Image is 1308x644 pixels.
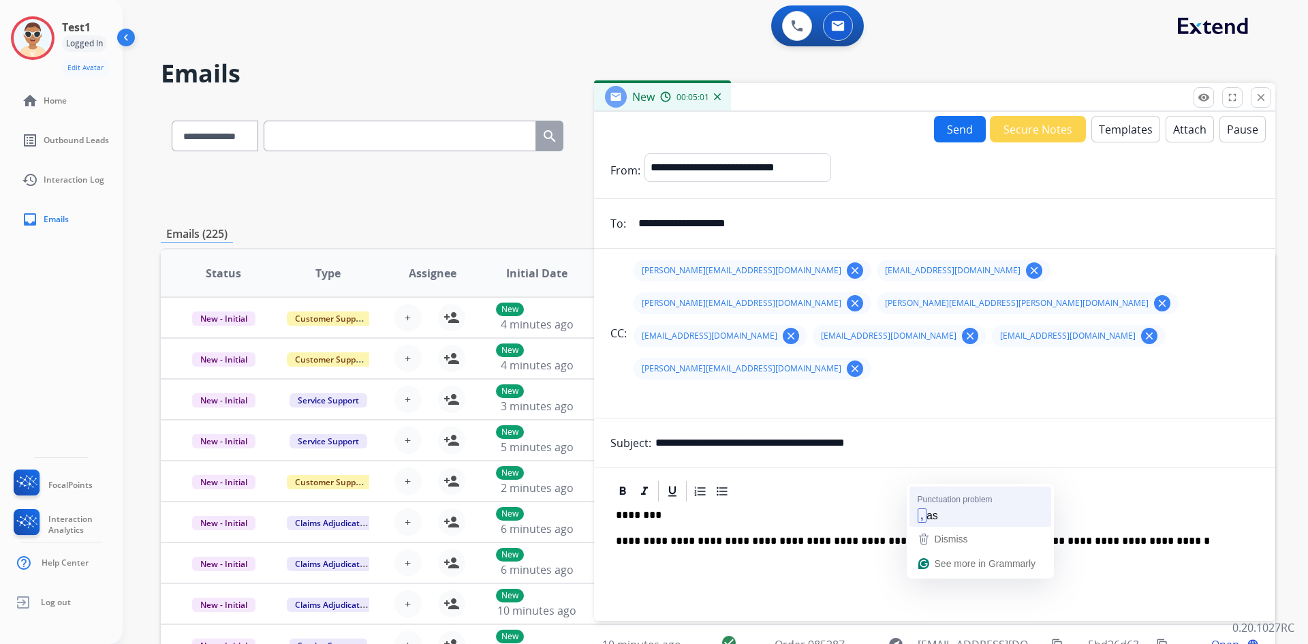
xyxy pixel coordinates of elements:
button: + [394,386,422,413]
p: From: [610,162,640,179]
mat-icon: history [22,172,38,188]
div: Ordered List [690,481,711,502]
button: Edit Avatar [62,60,109,76]
span: Status [206,265,241,281]
mat-icon: search [542,128,558,144]
span: Customer Support [287,475,375,489]
mat-icon: person_add [443,309,460,326]
span: New - Initial [192,393,255,408]
mat-icon: person_add [443,555,460,571]
span: 4 minutes ago [501,358,574,373]
span: Claims Adjudication [287,557,380,571]
span: [EMAIL_ADDRESS][DOMAIN_NAME] [1000,331,1136,341]
span: + [405,350,411,367]
span: Customer Support [287,352,375,367]
p: New [496,589,524,602]
span: New [632,89,655,104]
span: [PERSON_NAME][EMAIL_ADDRESS][PERSON_NAME][DOMAIN_NAME] [885,298,1149,309]
span: New - Initial [192,598,255,612]
span: 6 minutes ago [501,521,574,536]
button: + [394,304,422,331]
span: [PERSON_NAME][EMAIL_ADDRESS][DOMAIN_NAME] [642,265,841,276]
div: Bullet List [712,481,732,502]
span: 00:05:01 [676,92,709,103]
mat-icon: clear [849,264,861,277]
span: [PERSON_NAME][EMAIL_ADDRESS][DOMAIN_NAME] [642,363,841,374]
span: Interaction Log [44,174,104,185]
p: Emails (225) [161,226,233,243]
p: New [496,343,524,357]
span: 5 minutes ago [501,440,574,455]
mat-icon: clear [849,297,861,309]
mat-icon: clear [1143,330,1155,342]
span: New - Initial [192,557,255,571]
mat-icon: remove_red_eye [1198,91,1210,104]
span: + [405,514,411,530]
p: New [496,384,524,398]
span: 4 minutes ago [501,317,574,332]
mat-icon: close [1255,91,1267,104]
button: + [394,345,422,372]
button: Templates [1091,116,1160,142]
p: New [496,466,524,480]
button: + [394,427,422,454]
button: Secure Notes [990,116,1086,142]
span: Initial Date [506,265,567,281]
span: Outbound Leads [44,135,109,146]
mat-icon: person_add [443,391,460,408]
span: Service Support [290,393,367,408]
a: FocalPoints [11,470,93,501]
span: + [405,473,411,489]
mat-icon: person_add [443,473,460,489]
span: New - Initial [192,434,255,448]
span: + [405,309,411,326]
span: [EMAIL_ADDRESS][DOMAIN_NAME] [821,331,956,341]
p: New [496,630,524,643]
span: [EMAIL_ADDRESS][DOMAIN_NAME] [885,265,1021,276]
span: Assignee [409,265,456,281]
mat-icon: clear [1028,264,1040,277]
button: + [394,467,422,495]
div: To enrich screen reader interactions, please activate Accessibility in Grammarly extension settings [610,504,1259,644]
span: Claims Adjudication [287,598,380,612]
span: New - Initial [192,352,255,367]
mat-icon: clear [849,363,861,375]
span: Type [315,265,341,281]
mat-icon: clear [964,330,976,342]
mat-icon: inbox [22,211,38,228]
p: 0.20.1027RC [1232,619,1294,636]
button: + [394,590,422,617]
mat-icon: list_alt [22,132,38,149]
span: Service Support [290,434,367,448]
button: Pause [1219,116,1266,142]
span: [PERSON_NAME][EMAIL_ADDRESS][DOMAIN_NAME] [642,298,841,309]
mat-icon: person_add [443,432,460,448]
span: Interaction Analytics [48,514,123,536]
button: + [394,508,422,536]
div: Italic [634,481,655,502]
span: 2 minutes ago [501,480,574,495]
p: New [496,425,524,439]
div: Bold [612,481,633,502]
span: FocalPoints [48,480,93,491]
p: New [496,548,524,562]
mat-icon: home [22,93,38,109]
h2: Emails [161,60,1275,87]
button: + [394,549,422,577]
button: Attach [1166,116,1214,142]
p: New [496,303,524,316]
p: CC: [610,325,627,341]
span: Customer Support [287,311,375,326]
span: New - Initial [192,516,255,530]
span: Log out [41,597,71,608]
mat-icon: fullscreen [1226,91,1239,104]
mat-icon: clear [785,330,797,342]
span: Emails [44,214,69,225]
span: + [405,555,411,571]
span: 3 minutes ago [501,399,574,414]
span: + [405,391,411,408]
h3: Test1 [62,19,91,35]
a: Interaction Analytics [11,509,123,540]
mat-icon: person_add [443,596,460,612]
button: Send [934,116,986,142]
